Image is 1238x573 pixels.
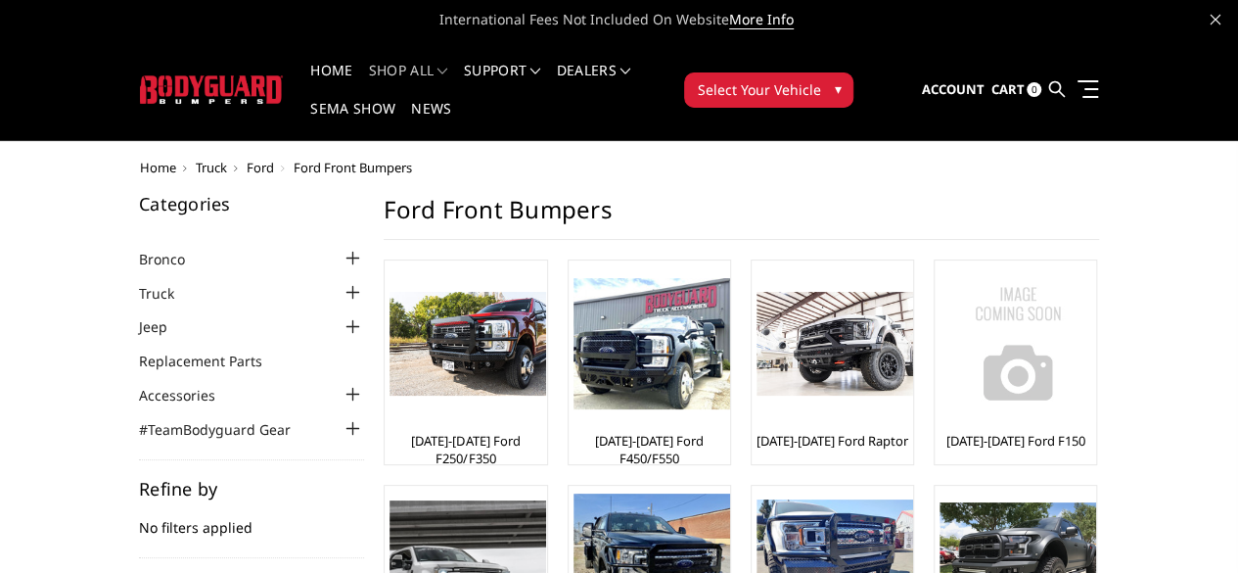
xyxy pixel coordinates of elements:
[464,64,541,102] a: Support
[139,283,199,304] a: Truck
[940,265,1091,422] a: No Image
[384,195,1099,240] h1: Ford Front Bumpers
[557,64,631,102] a: Dealers
[684,72,853,108] button: Select Your Vehicle
[1027,82,1041,97] span: 0
[990,80,1024,98] span: Cart
[921,64,984,117] a: Account
[990,64,1041,117] a: Cart 0
[139,480,364,498] h5: Refine by
[310,102,395,140] a: SEMA Show
[139,419,315,440] a: #TeamBodyguard Gear
[411,102,451,140] a: News
[369,64,448,102] a: shop all
[573,432,725,467] a: [DATE]-[DATE] Ford F450/F550
[921,80,984,98] span: Account
[139,316,192,337] a: Jeep
[139,480,364,558] div: No filters applied
[757,432,908,450] a: [DATE]-[DATE] Ford Raptor
[390,432,541,467] a: [DATE]-[DATE] Ford F250/F350
[139,385,240,406] a: Accessories
[139,249,209,269] a: Bronco
[140,159,176,176] a: Home
[946,432,1085,450] a: [DATE]-[DATE] Ford F150
[139,195,364,213] h5: Categories
[834,78,841,99] span: ▾
[140,75,284,104] img: BODYGUARD BUMPERS
[247,159,274,176] a: Ford
[294,159,412,176] span: Ford Front Bumpers
[729,10,794,29] a: More Info
[940,265,1096,422] img: No Image
[697,79,820,100] span: Select Your Vehicle
[196,159,227,176] a: Truck
[310,64,352,102] a: Home
[139,351,287,371] a: Replacement Parts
